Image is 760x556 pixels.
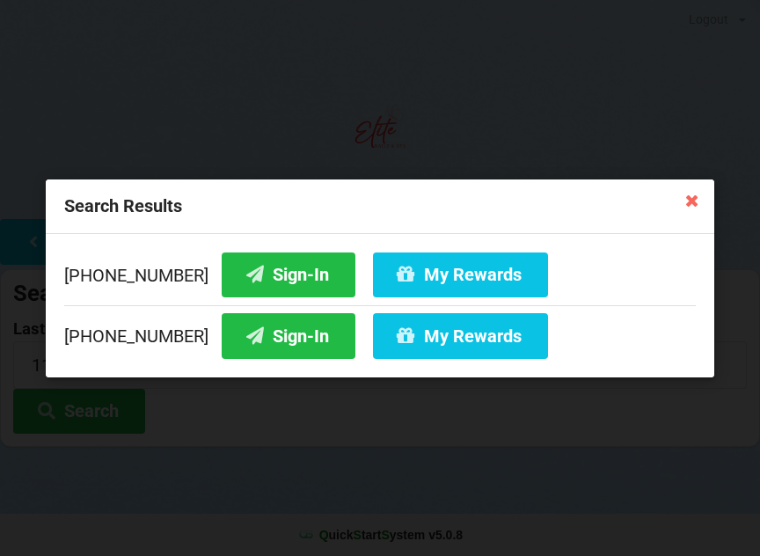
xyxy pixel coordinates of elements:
button: My Rewards [373,252,548,296]
div: [PHONE_NUMBER] [64,252,696,304]
div: Search Results [46,179,714,234]
button: Sign-In [222,252,355,296]
button: Sign-In [222,313,355,358]
button: My Rewards [373,313,548,358]
div: [PHONE_NUMBER] [64,304,696,358]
